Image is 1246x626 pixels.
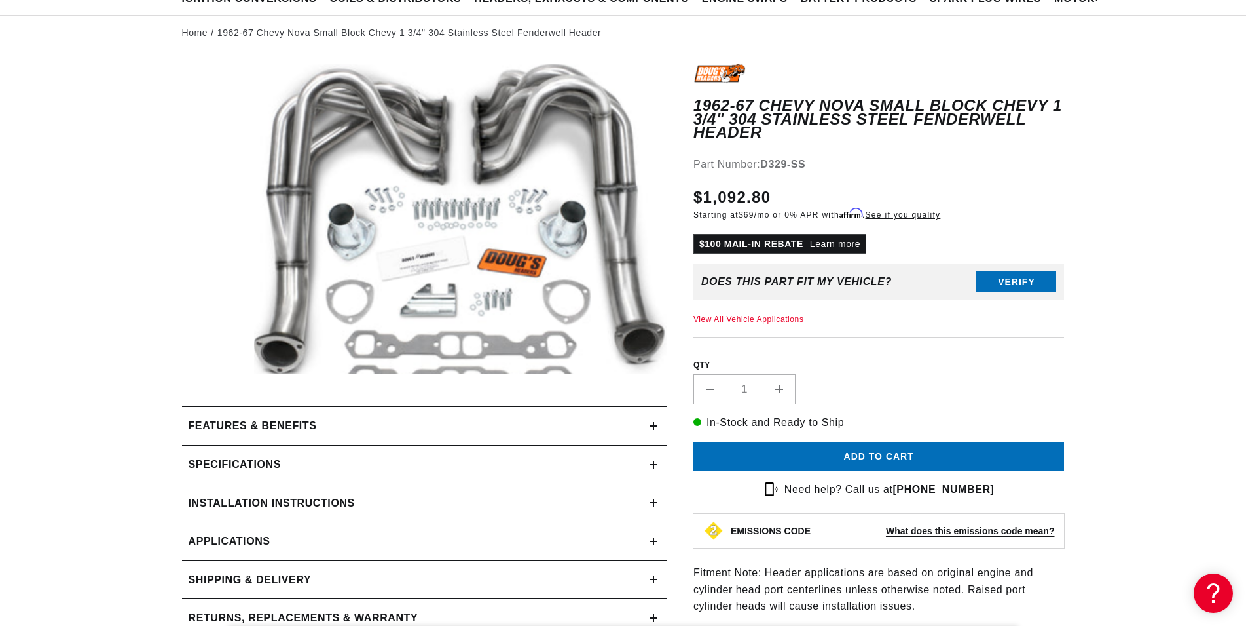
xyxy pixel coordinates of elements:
[866,210,941,220] a: See if you qualify - Learn more about Affirm Financing (opens in modal)
[886,526,1055,536] strong: What does this emissions code mean?
[703,520,724,541] img: Emissions code
[693,156,1065,173] div: Part Number:
[839,208,862,218] span: Affirm
[693,414,1065,431] p: In-Stock and Ready to Ship
[784,481,995,498] p: Need help? Call us at
[693,99,1065,139] h1: 1962-67 Chevy Nova Small Block Chevy 1 3/4" 304 Stainless Steel Fenderwell Header
[189,533,270,550] span: Applications
[182,64,667,381] media-gallery: Gallery Viewer
[182,484,667,522] summary: Installation instructions
[693,209,940,221] p: Starting at /mo or 0% APR with .
[976,271,1056,292] button: Verify
[189,572,312,589] h2: Shipping & Delivery
[739,210,754,220] span: $69
[217,26,602,40] a: 1962-67 Chevy Nova Small Block Chevy 1 3/4" 304 Stainless Steel Fenderwell Header
[693,64,1065,625] div: Fitment Note: Header applications are based on original engine and cylinder head port centerlines...
[693,186,771,209] span: $1,092.80
[182,26,1065,40] nav: breadcrumbs
[189,495,355,512] h2: Installation instructions
[810,239,860,249] a: Learn more
[189,456,281,473] h2: Specifications
[182,26,208,40] a: Home
[182,407,667,445] summary: Features & Benefits
[693,442,1065,471] button: Add to cart
[182,446,667,484] summary: Specifications
[892,484,994,495] a: [PHONE_NUMBER]
[731,525,1055,537] button: EMISSIONS CODEWhat does this emissions code mean?
[693,315,804,324] a: View All Vehicle Applications
[693,234,866,254] p: $100 MAIL-IN REBATE
[182,561,667,599] summary: Shipping & Delivery
[760,159,805,170] strong: D329-SS
[189,418,317,435] h2: Features & Benefits
[731,526,811,536] strong: EMISSIONS CODE
[693,360,1065,371] label: QTY
[182,522,667,561] a: Applications
[701,276,892,288] div: Does This part fit My vehicle?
